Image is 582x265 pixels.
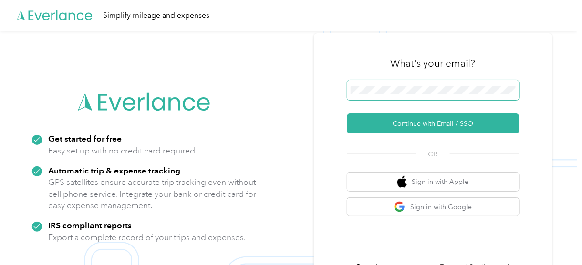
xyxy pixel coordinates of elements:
img: apple logo [397,176,407,188]
p: GPS satellites ensure accurate trip tracking even without cell phone service. Integrate your bank... [49,176,257,212]
p: Export a complete record of your trips and expenses. [49,232,246,244]
h3: What's your email? [391,57,476,70]
p: Easy set up with no credit card required [49,145,196,157]
strong: Automatic trip & expense tracking [49,165,181,175]
div: Simplify mileage and expenses [103,10,209,21]
strong: IRS compliant reports [49,220,132,230]
span: OR [416,149,450,159]
img: google logo [394,201,406,213]
strong: Get started for free [49,133,122,143]
button: Continue with Email / SSO [347,113,519,133]
button: google logoSign in with Google [347,198,519,216]
button: apple logoSign in with Apple [347,173,519,191]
